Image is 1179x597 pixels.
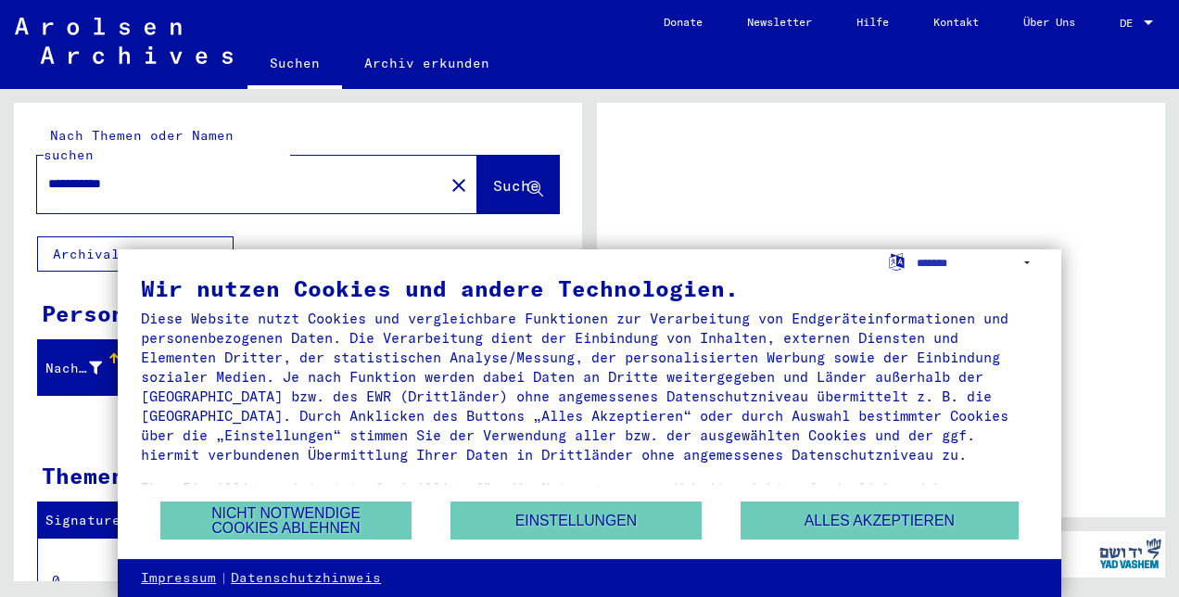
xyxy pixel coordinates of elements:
a: Archiv erkunden [342,41,512,85]
select: Sprache auswählen [917,249,1038,276]
a: Datenschutzhinweis [231,569,381,588]
button: Clear [440,166,477,203]
mat-label: Nach Themen oder Namen suchen [44,127,234,163]
button: Nicht notwendige Cookies ablehnen [160,502,412,540]
img: yv_logo.png [1096,530,1165,577]
button: Archival tree units [37,236,234,272]
div: Personen [42,297,153,330]
div: Themen [42,459,125,492]
span: DE [1120,17,1140,30]
mat-header-cell: Nachname [38,342,121,394]
div: Diese Website nutzt Cookies und vergleichbare Funktionen zur Verarbeitung von Endgeräteinformatio... [141,309,1038,464]
button: Suche [477,156,559,213]
mat-icon: close [448,174,470,197]
div: Signature [45,506,170,536]
label: Sprache auswählen [887,252,906,270]
button: Alles akzeptieren [741,502,1019,540]
div: Wir nutzen Cookies und andere Technologien. [141,277,1038,299]
span: Suche [493,176,539,195]
img: Arolsen_neg.svg [15,18,233,64]
a: Impressum [141,569,216,588]
a: Suchen [247,41,342,89]
div: Nachname [45,359,102,378]
button: Einstellungen [450,502,702,540]
div: Nachname [45,353,125,383]
div: Signature [45,511,151,530]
